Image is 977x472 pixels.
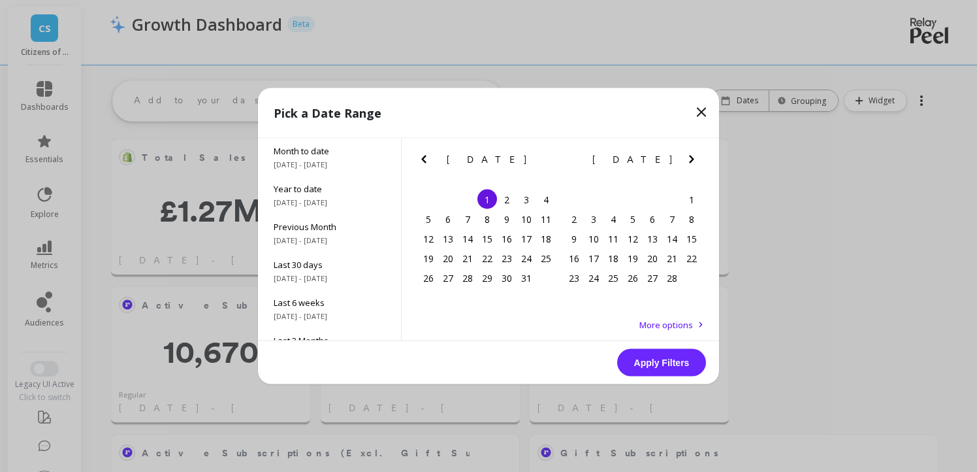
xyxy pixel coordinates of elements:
[144,77,220,86] div: Keywords by Traffic
[458,209,477,229] div: Choose Tuesday, January 7th, 2025
[497,229,517,248] div: Choose Thursday, January 16th, 2025
[517,190,536,209] div: Choose Friday, January 3rd, 2025
[274,183,385,195] span: Year to date
[497,209,517,229] div: Choose Thursday, January 9th, 2025
[564,248,584,268] div: Choose Sunday, February 16th, 2025
[684,152,705,173] button: Next Month
[416,152,437,173] button: Previous Month
[419,209,438,229] div: Choose Sunday, January 5th, 2025
[682,229,701,248] div: Choose Saturday, February 15th, 2025
[564,209,584,229] div: Choose Sunday, February 2nd, 2025
[584,209,603,229] div: Choose Monday, February 3rd, 2025
[274,197,385,208] span: [DATE] - [DATE]
[603,248,623,268] div: Choose Tuesday, February 18th, 2025
[538,152,559,173] button: Next Month
[274,104,381,122] p: Pick a Date Range
[35,76,46,86] img: tab_domain_overview_orange.svg
[517,248,536,268] div: Choose Friday, January 24th, 2025
[477,268,497,288] div: Choose Wednesday, January 29th, 2025
[623,248,643,268] div: Choose Wednesday, February 19th, 2025
[603,268,623,288] div: Choose Tuesday, February 25th, 2025
[662,268,682,288] div: Choose Friday, February 28th, 2025
[447,154,528,165] span: [DATE]
[564,268,584,288] div: Choose Sunday, February 23rd, 2025
[536,248,556,268] div: Choose Saturday, January 25th, 2025
[682,209,701,229] div: Choose Saturday, February 8th, 2025
[37,21,64,31] div: v 4.0.25
[643,209,662,229] div: Choose Thursday, February 6th, 2025
[458,248,477,268] div: Choose Tuesday, January 21st, 2025
[623,229,643,248] div: Choose Wednesday, February 12th, 2025
[274,273,385,284] span: [DATE] - [DATE]
[564,229,584,248] div: Choose Sunday, February 9th, 2025
[50,77,117,86] div: Domain Overview
[643,229,662,248] div: Choose Thursday, February 13th, 2025
[438,209,458,229] div: Choose Monday, January 6th, 2025
[419,248,438,268] div: Choose Sunday, January 19th, 2025
[643,248,662,268] div: Choose Thursday, February 20th, 2025
[477,248,497,268] div: Choose Wednesday, January 22nd, 2025
[438,268,458,288] div: Choose Monday, January 27th, 2025
[662,209,682,229] div: Choose Friday, February 7th, 2025
[274,335,385,346] span: Last 3 Months
[603,209,623,229] div: Choose Tuesday, February 4th, 2025
[274,311,385,322] span: [DATE] - [DATE]
[584,248,603,268] div: Choose Monday, February 17th, 2025
[536,229,556,248] div: Choose Saturday, January 18th, 2025
[584,229,603,248] div: Choose Monday, February 10th, 2025
[34,34,144,44] div: Domain: [DOMAIN_NAME]
[617,349,706,377] button: Apply Filters
[458,229,477,248] div: Choose Tuesday, January 14th, 2025
[536,209,556,229] div: Choose Saturday, January 11th, 2025
[517,268,536,288] div: Choose Friday, January 31st, 2025
[21,21,31,31] img: logo_orange.svg
[682,190,701,209] div: Choose Saturday, February 1st, 2025
[623,268,643,288] div: Choose Wednesday, February 26th, 2025
[21,34,31,44] img: website_grey.svg
[477,209,497,229] div: Choose Wednesday, January 8th, 2025
[274,221,385,233] span: Previous Month
[419,268,438,288] div: Choose Sunday, January 26th, 2025
[130,76,140,86] img: tab_keywords_by_traffic_grey.svg
[274,297,385,309] span: Last 6 weeks
[274,160,385,170] span: [DATE] - [DATE]
[274,235,385,246] span: [DATE] - [DATE]
[562,152,583,173] button: Previous Month
[477,190,497,209] div: Choose Wednesday, January 1st, 2025
[682,248,701,268] div: Choose Saturday, February 22nd, 2025
[592,154,674,165] span: [DATE]
[274,145,385,157] span: Month to date
[662,248,682,268] div: Choose Friday, February 21st, 2025
[623,209,643,229] div: Choose Wednesday, February 5th, 2025
[517,209,536,229] div: Choose Friday, January 10th, 2025
[497,248,517,268] div: Choose Thursday, January 23rd, 2025
[274,259,385,271] span: Last 30 days
[419,229,438,248] div: Choose Sunday, January 12th, 2025
[477,229,497,248] div: Choose Wednesday, January 15th, 2025
[643,268,662,288] div: Choose Thursday, February 27th, 2025
[419,190,556,288] div: month 2025-01
[497,268,517,288] div: Choose Thursday, January 30th, 2025
[603,229,623,248] div: Choose Tuesday, February 11th, 2025
[458,268,477,288] div: Choose Tuesday, January 28th, 2025
[662,229,682,248] div: Choose Friday, February 14th, 2025
[584,268,603,288] div: Choose Monday, February 24th, 2025
[438,229,458,248] div: Choose Monday, January 13th, 2025
[497,190,517,209] div: Choose Thursday, January 2nd, 2025
[517,229,536,248] div: Choose Friday, January 17th, 2025
[639,319,693,331] span: More options
[536,190,556,209] div: Choose Saturday, January 4th, 2025
[438,248,458,268] div: Choose Monday, January 20th, 2025
[564,190,701,288] div: month 2025-02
